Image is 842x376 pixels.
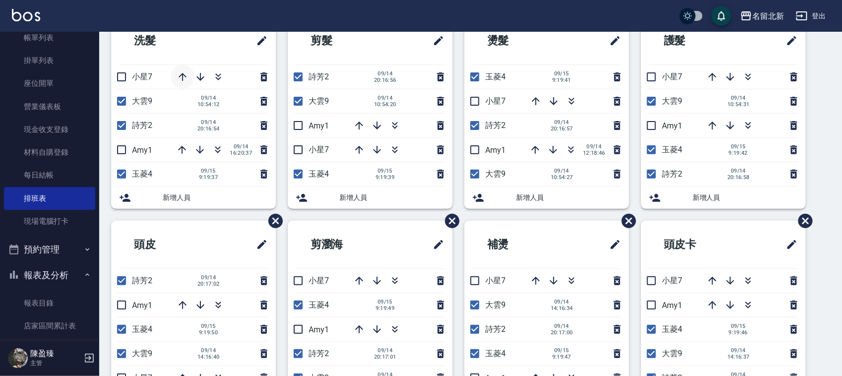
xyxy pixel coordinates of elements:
[662,96,682,106] span: 大雲9
[472,227,564,262] h2: 補燙
[551,305,573,312] span: 14:16:34
[662,276,682,285] span: 小星7
[374,305,396,312] span: 9:19:49
[649,227,746,262] h2: 頭皮卡
[132,96,152,106] span: 大雲9
[230,150,252,156] span: 16:20:37
[132,324,152,334] span: 玉菱4
[197,281,220,287] span: 20:17:02
[752,10,784,22] div: 名留北新
[551,70,573,77] span: 09/15
[111,187,276,209] div: 新增人員
[727,323,749,329] span: 09/15
[309,300,329,310] span: 玉菱4
[132,145,152,155] span: Amy1
[427,29,445,53] span: 修改班表的標題
[427,233,445,256] span: 修改班表的標題
[132,276,152,285] span: 詩芳2
[736,6,788,26] button: 名留北新
[551,323,573,329] span: 09/14
[132,169,152,179] span: 玉菱4
[339,192,445,203] span: 新增人員
[551,168,573,174] span: 09/14
[12,9,40,21] img: Logo
[132,349,152,358] span: 大雲9
[551,354,573,360] span: 9:19:47
[464,187,629,209] div: 新增人員
[163,192,268,203] span: 新增人員
[197,274,220,281] span: 09/14
[197,323,219,329] span: 09/15
[662,324,682,334] span: 玉菱4
[4,187,95,210] a: 排班表
[197,125,220,132] span: 20:16:54
[4,95,95,118] a: 營業儀表板
[374,77,396,83] span: 20:16:56
[4,49,95,72] a: 掛單列表
[374,95,396,101] span: 09/14
[30,349,81,359] h5: 陳盈臻
[662,121,682,130] span: Amy1
[603,233,621,256] span: 修改班表的標題
[4,164,95,187] a: 每日結帳
[551,174,573,181] span: 10:54:27
[662,349,682,358] span: 大雲9
[309,349,329,358] span: 詩芳2
[4,262,95,288] button: 報表及分析
[551,329,573,336] span: 20:17:00
[374,174,396,181] span: 9:19:39
[472,23,564,59] h2: 燙髮
[485,96,506,106] span: 小星7
[551,125,573,132] span: 20:16:57
[374,299,396,305] span: 09/15
[712,6,731,26] button: save
[132,121,152,130] span: 詩芳2
[197,168,219,174] span: 09/15
[230,143,252,150] span: 09/14
[4,338,95,361] a: 店家日報表
[309,276,329,285] span: 小星7
[197,95,220,101] span: 09/14
[485,324,506,334] span: 詩芳2
[288,187,453,209] div: 新增人員
[374,70,396,77] span: 09/14
[727,174,750,181] span: 20:16:58
[662,72,682,81] span: 小星7
[309,325,329,334] span: Amy1
[4,118,95,141] a: 現金收支登錄
[727,95,750,101] span: 09/14
[662,169,682,179] span: 詩芳2
[583,143,605,150] span: 09/14
[197,119,220,125] span: 09/14
[197,347,220,354] span: 09/14
[727,347,750,354] span: 09/14
[485,169,506,179] span: 大雲9
[649,23,740,59] h2: 護髮
[485,276,506,285] span: 小星7
[551,77,573,83] span: 9:19:41
[197,174,219,181] span: 9:19:37
[485,121,506,130] span: 詩芳2
[374,168,396,174] span: 09/15
[485,72,506,81] span: 玉菱4
[792,7,830,25] button: 登出
[4,210,95,233] a: 現場電腦打卡
[309,145,329,154] span: 小星7
[4,314,95,337] a: 店家區間累計表
[485,349,506,358] span: 玉菱4
[374,101,396,108] span: 10:54:20
[197,329,219,336] span: 9:19:50
[641,187,806,209] div: 新增人員
[309,121,329,130] span: Amy1
[516,192,621,203] span: 新增人員
[727,354,750,360] span: 14:16:37
[780,29,798,53] span: 修改班表的標題
[583,150,605,156] span: 12:18:46
[727,168,750,174] span: 09/14
[551,299,573,305] span: 09/14
[603,29,621,53] span: 修改班表的標題
[309,96,329,106] span: 大雲9
[485,145,506,155] span: Amy1
[693,192,798,203] span: 新增人員
[309,72,329,81] span: 詩芳2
